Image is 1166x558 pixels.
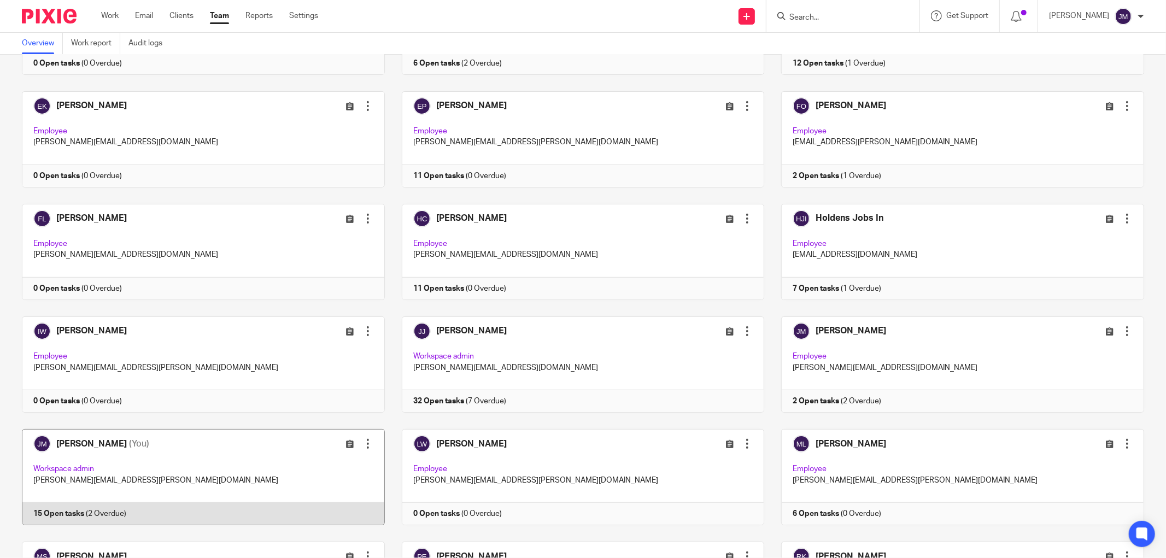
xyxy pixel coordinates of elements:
a: Overview [22,33,63,54]
a: Audit logs [128,33,171,54]
input: Search [788,13,887,23]
p: [PERSON_NAME] [1049,10,1109,21]
a: Email [135,10,153,21]
a: Settings [289,10,318,21]
img: svg%3E [1115,8,1132,25]
img: Pixie [22,9,77,24]
a: Work [101,10,119,21]
a: Team [210,10,229,21]
a: Clients [169,10,194,21]
a: Work report [71,33,120,54]
span: Get Support [946,12,988,20]
a: Reports [245,10,273,21]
